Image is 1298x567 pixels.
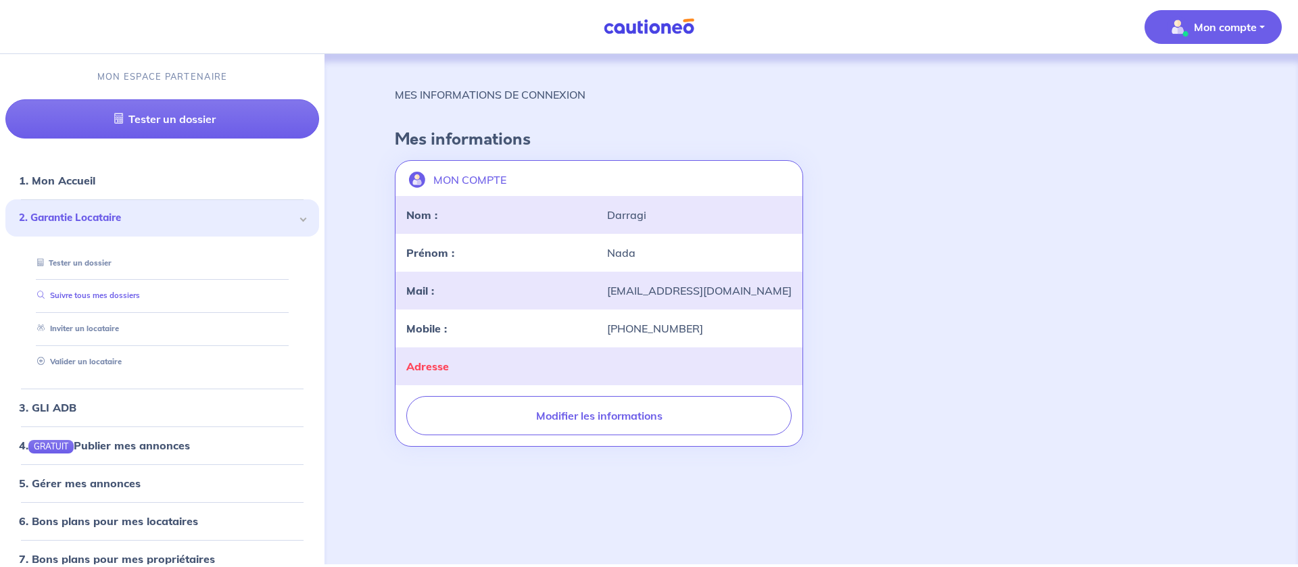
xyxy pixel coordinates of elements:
[5,470,319,497] div: 5. Gérer mes annonces
[406,246,454,260] strong: Prénom :
[599,245,800,261] div: Nada
[19,174,95,187] a: 1. Mon Accueil
[433,172,506,188] p: MON COMPTE
[19,401,76,414] a: 3. GLI ADB
[32,291,140,300] a: Suivre tous mes dossiers
[406,360,449,373] strong: Adresse
[598,18,700,35] img: Cautioneo
[97,70,228,83] p: MON ESPACE PARTENAIRE
[19,476,141,490] a: 5. Gérer mes annonces
[5,508,319,535] div: 6. Bons plans pour mes locataires
[22,351,303,373] div: Valider un locataire
[406,284,434,297] strong: Mail :
[5,167,319,194] div: 1. Mon Accueil
[32,324,119,333] a: Inviter un locataire
[395,87,585,103] p: MES INFORMATIONS DE CONNEXION
[599,320,800,337] div: [PHONE_NUMBER]
[19,514,198,528] a: 6. Bons plans pour mes locataires
[19,210,295,226] span: 2. Garantie Locataire
[406,396,792,435] button: Modifier les informations
[5,432,319,459] div: 4.GRATUITPublier mes annonces
[32,258,112,268] a: Tester un dossier
[395,130,1228,149] h4: Mes informations
[1167,16,1188,38] img: illu_account_valid_menu.svg
[32,357,122,366] a: Valider un locataire
[599,282,800,299] div: [EMAIL_ADDRESS][DOMAIN_NAME]
[5,99,319,139] a: Tester un dossier
[19,552,215,566] a: 7. Bons plans pour mes propriétaires
[599,207,800,223] div: Darragi
[406,322,447,335] strong: Mobile :
[406,208,437,222] strong: Nom :
[409,172,425,188] img: illu_account.svg
[1145,10,1282,44] button: illu_account_valid_menu.svgMon compte
[5,199,319,237] div: 2. Garantie Locataire
[5,394,319,421] div: 3. GLI ADB
[1194,19,1257,35] p: Mon compte
[19,439,190,452] a: 4.GRATUITPublier mes annonces
[22,285,303,307] div: Suivre tous mes dossiers
[22,318,303,340] div: Inviter un locataire
[22,252,303,274] div: Tester un dossier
